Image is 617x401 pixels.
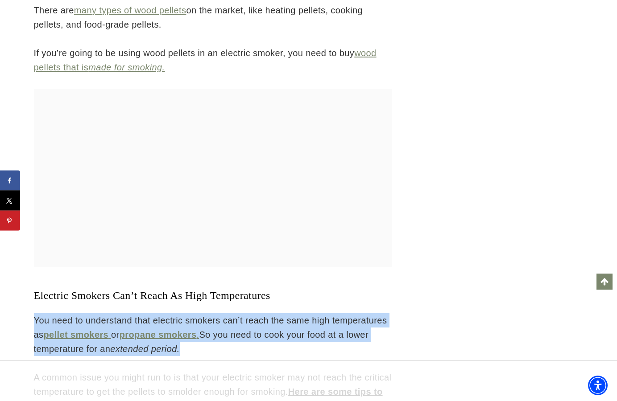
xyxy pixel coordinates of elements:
[88,62,165,72] em: made for smoking.
[34,48,377,72] a: wood pellets that ismade for smoking.
[74,5,186,15] a: many types of wood pellets
[34,3,392,32] p: There are on the market, like heating pellets, cooking pellets, and food-grade pellets.
[596,274,613,290] a: Scroll to top
[120,330,197,340] strong: propane smokers
[34,290,270,301] span: Electric Smokers Can’t Reach As High Temperatures
[43,330,111,340] a: pellet smokers
[120,330,199,340] a: propane smokers.
[110,344,179,354] em: extended period.
[43,330,108,340] span: pellet smokers
[34,46,392,74] p: If you’re going to be using wood pellets in an electric smoker, you need to buy
[34,313,392,356] p: You need to understand that electric smokers can’t reach the same high temperatures as or So you ...
[588,376,608,395] div: Accessibility Menu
